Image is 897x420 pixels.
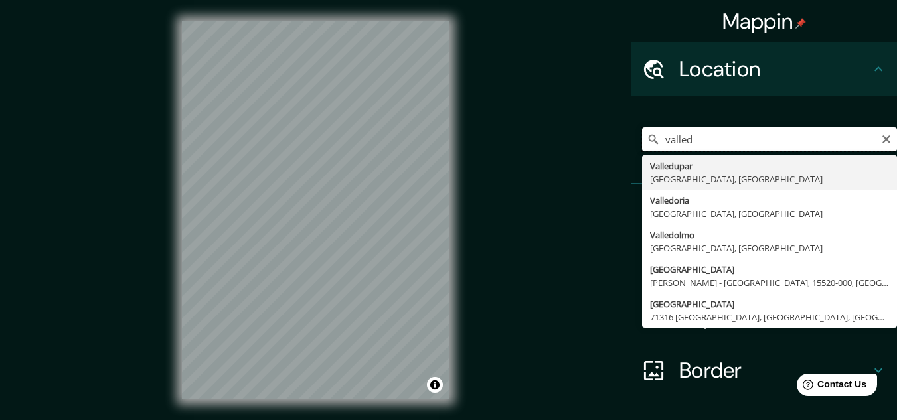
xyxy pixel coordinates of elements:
canvas: Map [182,21,449,399]
div: [GEOGRAPHIC_DATA], [GEOGRAPHIC_DATA] [650,242,889,255]
h4: Layout [679,304,870,330]
div: [GEOGRAPHIC_DATA], [GEOGRAPHIC_DATA] [650,207,889,220]
button: Toggle attribution [427,377,443,393]
div: Valledoria [650,194,889,207]
div: Style [631,238,897,291]
div: Pins [631,184,897,238]
h4: Border [679,357,870,384]
h4: Location [679,56,870,82]
h4: Mappin [722,8,807,35]
div: Valledolmo [650,228,889,242]
div: [GEOGRAPHIC_DATA], [GEOGRAPHIC_DATA] [650,173,889,186]
div: Location [631,42,897,96]
input: Pick your city or area [642,127,897,151]
div: Layout [631,291,897,344]
div: [GEOGRAPHIC_DATA] [650,263,889,276]
div: [GEOGRAPHIC_DATA] [650,297,889,311]
div: Border [631,344,897,397]
div: Valledupar [650,159,889,173]
img: pin-icon.png [795,18,806,29]
div: 71316 [GEOGRAPHIC_DATA], [GEOGRAPHIC_DATA], [GEOGRAPHIC_DATA] [650,311,889,324]
iframe: Help widget launcher [779,368,882,405]
div: [PERSON_NAME] - [GEOGRAPHIC_DATA], 15520-000, [GEOGRAPHIC_DATA] [650,276,889,289]
button: Clear [881,132,892,145]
